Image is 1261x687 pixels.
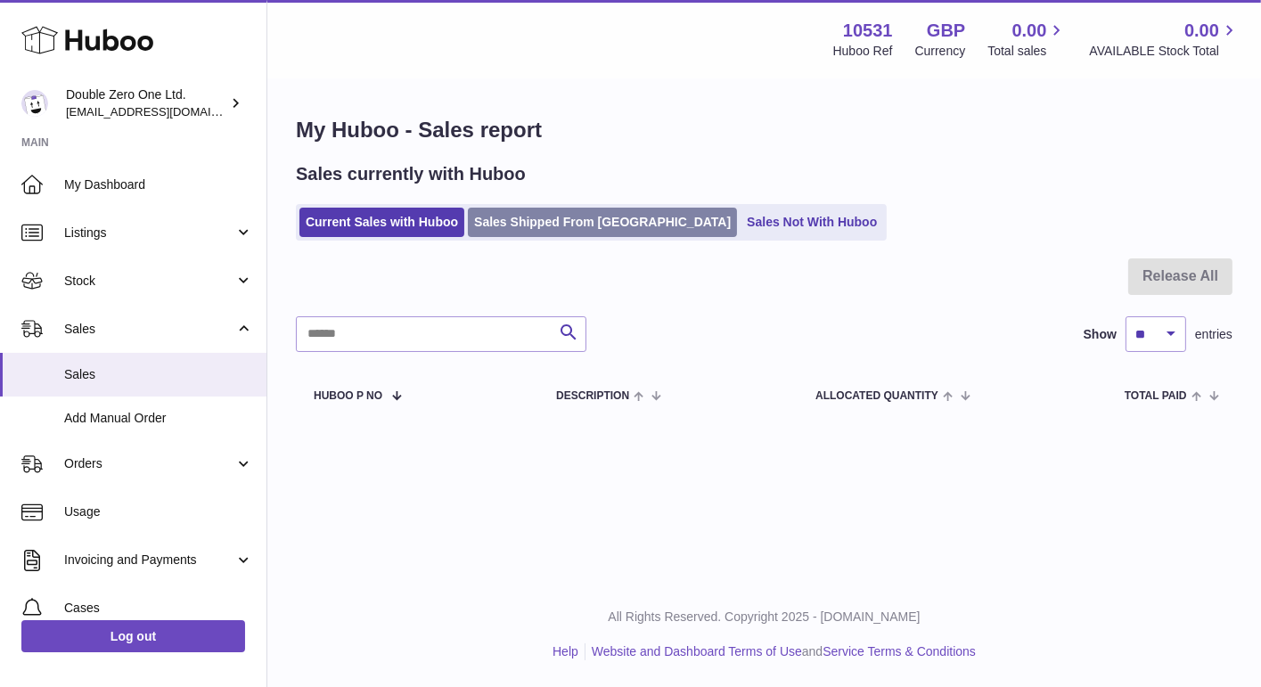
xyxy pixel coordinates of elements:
[296,116,1232,144] h1: My Huboo - Sales report
[815,390,938,402] span: ALLOCATED Quantity
[927,19,965,43] strong: GBP
[741,208,883,237] a: Sales Not With Huboo
[592,644,802,658] a: Website and Dashboard Terms of Use
[64,503,253,520] span: Usage
[1184,19,1219,43] span: 0.00
[843,19,893,43] strong: 10531
[66,86,226,120] div: Double Zero One Ltd.
[299,208,464,237] a: Current Sales with Huboo
[833,43,893,60] div: Huboo Ref
[823,644,976,658] a: Service Terms & Conditions
[64,176,253,193] span: My Dashboard
[64,321,234,338] span: Sales
[1084,326,1117,343] label: Show
[64,600,253,617] span: Cases
[64,273,234,290] span: Stock
[296,162,526,186] h2: Sales currently with Huboo
[915,43,966,60] div: Currency
[21,620,245,652] a: Log out
[64,366,253,383] span: Sales
[556,390,629,402] span: Description
[64,410,253,427] span: Add Manual Order
[1089,19,1240,60] a: 0.00 AVAILABLE Stock Total
[1125,390,1187,402] span: Total paid
[1089,43,1240,60] span: AVAILABLE Stock Total
[468,208,737,237] a: Sales Shipped From [GEOGRAPHIC_DATA]
[1012,19,1047,43] span: 0.00
[66,104,262,119] span: [EMAIL_ADDRESS][DOMAIN_NAME]
[64,552,234,568] span: Invoicing and Payments
[64,455,234,472] span: Orders
[553,644,578,658] a: Help
[64,225,234,241] span: Listings
[282,609,1247,626] p: All Rights Reserved. Copyright 2025 - [DOMAIN_NAME]
[987,43,1067,60] span: Total sales
[21,90,48,117] img: hello@001skincare.com
[585,643,976,660] li: and
[1195,326,1232,343] span: entries
[314,390,382,402] span: Huboo P no
[987,19,1067,60] a: 0.00 Total sales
